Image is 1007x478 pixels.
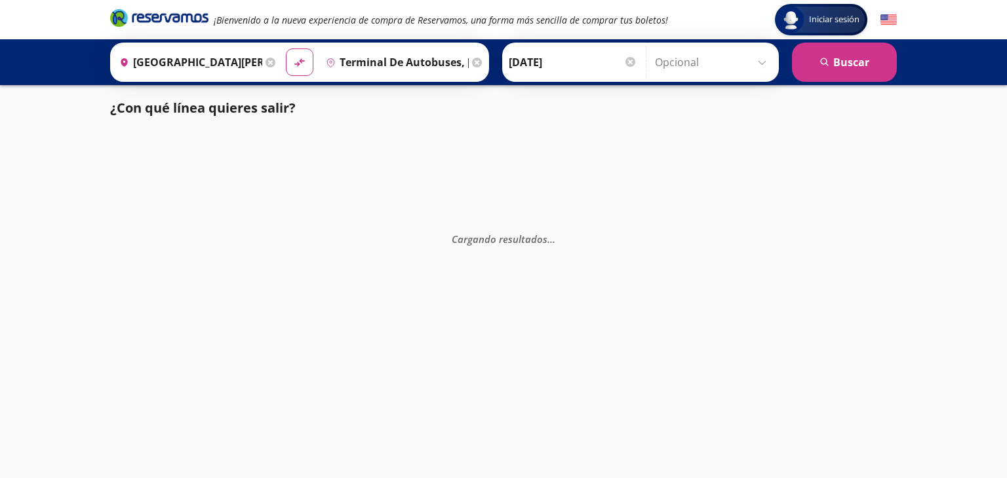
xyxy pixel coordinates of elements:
[452,232,555,246] em: Cargando resultados
[110,8,208,28] i: Brand Logo
[547,232,550,246] span: .
[214,14,668,26] em: ¡Bienvenido a la nueva experiencia de compra de Reservamos, una forma más sencilla de comprar tus...
[655,46,772,79] input: Opcional
[550,232,553,246] span: .
[321,46,469,79] input: Buscar Destino
[792,43,897,82] button: Buscar
[110,8,208,31] a: Brand Logo
[804,13,865,26] span: Iniciar sesión
[880,12,897,28] button: English
[509,46,637,79] input: Elegir Fecha
[110,98,296,118] p: ¿Con qué línea quieres salir?
[553,232,555,246] span: .
[114,46,262,79] input: Buscar Origen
